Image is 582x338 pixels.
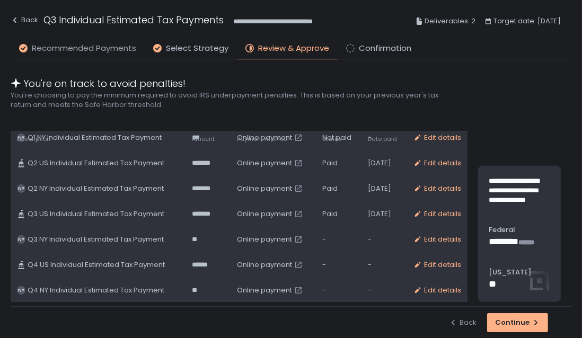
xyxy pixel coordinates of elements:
div: Paid [322,184,355,193]
div: [DATE] [368,184,401,193]
span: You're on track to avoid penalties! [23,76,186,91]
span: Q3 NY Individual Estimated Tax Payment [28,235,164,244]
h1: Q3 Individual Estimated Tax Payments [43,13,224,27]
span: Date paid [368,135,397,143]
text: NY [18,236,24,243]
div: Paid [322,209,355,219]
div: [DATE] [368,158,401,168]
button: Edit details [413,286,461,295]
h2: You're choosing to pay the minimum required to avoid IRS underpayment penalties. This is based on... [11,91,445,110]
button: Edit details [413,158,461,168]
span: Recommended Payments [32,42,136,55]
button: Continue [487,313,548,332]
button: Back [449,318,477,327]
button: Back [11,13,38,30]
span: Target date: [DATE] [493,15,561,28]
span: Online payment [237,209,292,219]
button: Edit details [413,209,461,219]
span: Select Strategy [166,42,228,55]
span: Status [322,135,342,143]
span: Online payment [237,235,292,244]
div: Back [11,14,38,26]
button: Edit details [413,235,461,244]
span: Q2 US Individual Estimated Tax Payment [28,158,164,168]
span: Deliverables: 2 [425,15,475,28]
button: Edit details [413,184,461,193]
div: - [322,235,355,244]
span: Q4 NY Individual Estimated Tax Payment [28,286,164,295]
div: - [368,286,401,295]
span: Q3 US Individual Estimated Tax Payment [28,209,164,219]
div: Paid [322,158,355,168]
span: Federal [489,225,550,235]
span: Online payment [237,286,292,295]
span: Q4 US Individual Estimated Tax Payment [28,260,165,270]
span: Online payment [237,184,292,193]
button: Edit details [413,260,461,270]
div: - [322,260,355,270]
span: Confirmation [359,42,411,55]
div: - [322,286,355,295]
div: - [368,235,401,244]
span: Payment method [237,135,288,143]
span: Q2 NY Individual Estimated Tax Payment [28,184,164,193]
div: - [368,260,401,270]
div: [DATE] [368,209,401,219]
span: Description [17,135,50,143]
span: Online payment [237,158,292,168]
text: NY [18,185,24,192]
div: Continue [495,318,540,327]
span: Review & Approve [258,42,329,55]
text: NY [18,287,24,293]
span: Amount [192,135,215,143]
span: Online payment [237,260,292,270]
span: [US_STATE] [489,268,550,277]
